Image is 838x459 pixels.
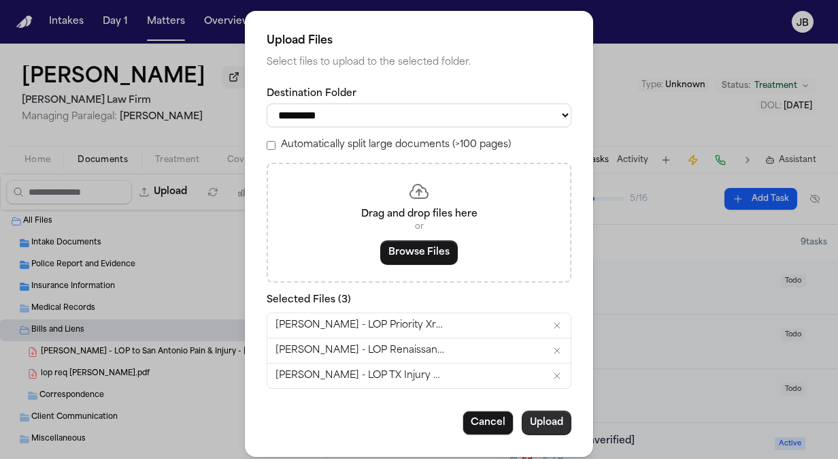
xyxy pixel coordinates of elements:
[284,208,554,221] p: Drag and drop files here
[552,370,563,381] button: Remove L. Bernal - LOP TX Injury Medical.pdf
[552,320,563,331] button: Remove L. Bernal - LOP Priority Xray.pdf
[281,138,511,152] label: Automatically split large documents (>100 pages)
[267,87,571,101] label: Destination Folder
[463,411,514,435] button: Cancel
[522,411,571,435] button: Upload
[267,54,571,71] p: Select files to upload to the selected folder.
[552,345,563,356] button: Remove L. Bernal - LOP Renaissance Radiology.pdf
[267,294,571,307] p: Selected Files ( 3 )
[284,221,554,232] p: or
[275,319,446,332] span: [PERSON_NAME] - LOP Priority Xray.pdf
[267,33,571,49] h2: Upload Files
[275,344,446,358] span: [PERSON_NAME] - LOP Renaissance [MEDICAL_DATA].pdf
[275,369,446,383] span: [PERSON_NAME] - LOP TX Injury Medical.pdf
[380,240,458,265] button: Browse Files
